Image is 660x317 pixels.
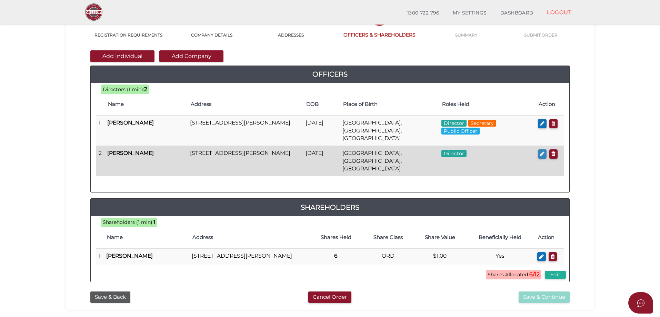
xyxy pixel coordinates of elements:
span: Directors (1 min): [103,86,144,92]
span: Public Officer [441,128,480,135]
a: Officers [91,69,569,80]
td: [STREET_ADDRESS][PERSON_NAME] [187,146,303,176]
a: DASHBOARD [493,6,540,20]
td: [STREET_ADDRESS][PERSON_NAME] [189,248,310,265]
a: 5SUMMARY [428,20,505,38]
h4: Address [191,101,299,107]
a: LOGOUT [540,5,578,19]
a: 6SUBMIT ORDER [505,20,577,38]
button: Add Company [159,50,223,62]
button: Edit [545,271,566,279]
td: ORD [362,248,414,265]
h4: Action [538,235,561,240]
b: 6 [334,252,338,259]
h4: Roles Held [442,101,532,107]
td: [DATE] [303,146,340,176]
a: MY SETTINGS [446,6,493,20]
b: [PERSON_NAME] [107,119,154,126]
td: 1 [96,248,103,265]
h4: Name [107,235,186,240]
b: 2 [144,86,147,92]
button: Add Individual [90,50,154,62]
h4: Beneficially Held [469,235,531,240]
h4: Place of Birth [343,101,435,107]
span: Director [441,120,467,127]
b: [PERSON_NAME] [106,252,153,259]
b: [PERSON_NAME] [107,150,154,156]
h4: DOB [306,101,336,107]
b: 6/12 [529,271,540,278]
button: Cancel Order [308,291,351,303]
a: 3ADDRESSES [251,20,331,38]
td: 2 [96,146,104,176]
h4: Share Class [366,235,410,240]
span: Director [441,150,467,157]
h4: Address [192,235,306,240]
td: [GEOGRAPHIC_DATA], [GEOGRAPHIC_DATA], [GEOGRAPHIC_DATA] [340,116,439,146]
h4: Share Value [418,235,462,240]
td: [GEOGRAPHIC_DATA], [GEOGRAPHIC_DATA], [GEOGRAPHIC_DATA] [340,146,439,176]
button: Save & Back [90,291,130,303]
h4: Name [108,101,184,107]
td: [DATE] [303,116,340,146]
span: Shareholders (1 min): [103,219,153,225]
a: 1REGISTRATION REQUIREMENTS [83,20,173,38]
button: Save & Continue [519,291,570,303]
td: $1.00 [414,248,466,265]
a: 1300 722 796 [400,6,446,20]
span: Secretary [468,120,496,127]
td: 1 [96,116,104,146]
h4: Shares Held [313,235,359,240]
span: Shares Allocated: [486,270,541,279]
td: Yes [466,248,534,265]
b: 1 [153,219,156,225]
button: Open asap [628,292,653,314]
a: 4OFFICERS & SHAREHOLDERS [331,19,428,38]
h4: Action [539,101,561,107]
a: Shareholders [91,202,569,213]
a: 2COMPANY DETAILS [173,20,250,38]
td: [STREET_ADDRESS][PERSON_NAME] [187,116,303,146]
